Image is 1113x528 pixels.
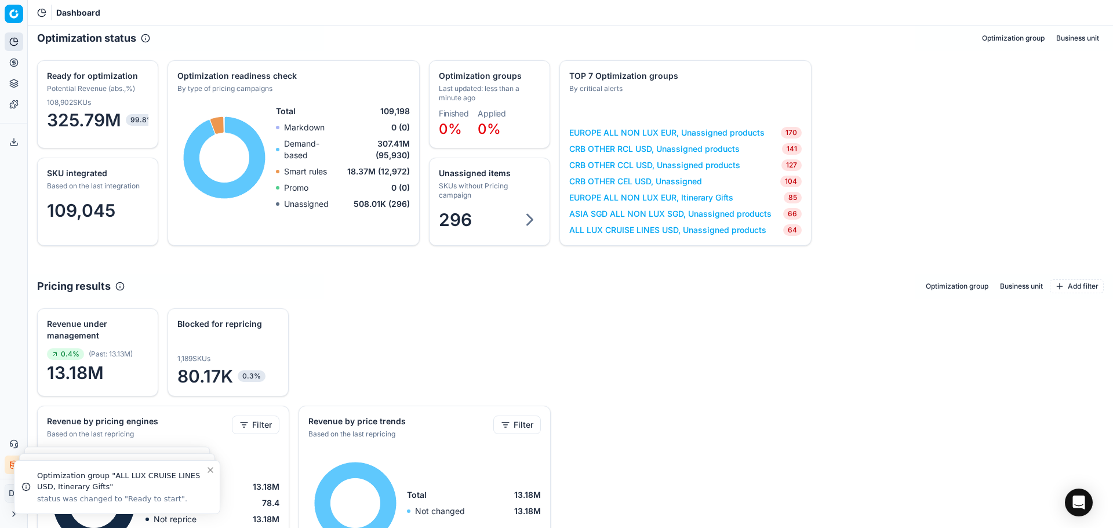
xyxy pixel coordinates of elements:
[1065,489,1093,516] div: Open Intercom Messenger
[569,176,702,187] a: CRB OTHER CEL USD, Unassigned
[203,463,217,477] button: Close toast
[439,209,472,230] span: 296
[781,159,802,171] span: 127
[37,30,136,46] h2: Optimization status
[439,70,538,82] div: Optimization groups
[391,182,410,194] span: 0 (0)
[921,279,993,293] button: Optimization group
[391,122,410,133] span: 0 (0)
[47,167,146,179] div: SKU integrated
[47,84,146,93] div: Potential Revenue (abs.,%)
[56,7,100,19] nav: breadcrumb
[284,122,325,133] p: Markdown
[780,176,802,187] span: 104
[569,208,772,220] a: ASIA SGD ALL NON LUX SGD, Unassigned products
[177,318,277,330] div: Blocked for repricing
[439,167,538,179] div: Unassigned items
[284,166,327,177] p: Smart rules
[47,200,115,221] span: 109,045
[89,349,133,359] span: ( Past : 13.13M )
[276,105,296,117] span: Total
[308,429,491,439] div: Based on the last repricing
[569,192,733,203] a: EUROPE ALL NON LUX EUR, Itinerary Gifts
[347,166,410,177] span: 18.37M (12,972)
[47,362,148,383] span: 13.18M
[253,481,279,493] span: 13.18M
[238,370,265,382] span: 0.3%
[784,192,802,203] span: 85
[478,121,501,137] span: 0%
[177,354,210,363] span: 1,189 SKUs
[284,138,342,161] p: Demand-based
[5,485,23,502] span: DS
[47,110,148,130] span: 325.79M
[37,278,111,294] h2: Pricing results
[478,110,506,118] dt: Applied
[5,484,23,502] button: DS
[253,514,279,525] span: 13.18M
[1052,31,1104,45] button: Business unit
[407,489,427,501] span: Total
[977,31,1049,45] button: Optimization group
[177,70,408,82] div: Optimization readiness check
[439,121,462,137] span: 0%
[569,70,799,82] div: TOP 7 Optimization groups
[439,110,468,118] dt: Finished
[47,98,91,107] span: 108,902 SKUs
[439,84,538,103] div: Last updated: less than a minute ago
[284,198,329,210] p: Unassigned
[177,366,279,387] span: 80.17K
[308,416,491,427] div: Revenue by price trends
[569,84,799,93] div: By critical alerts
[47,429,230,439] div: Based on the last repricing
[47,348,84,360] span: 0.4%
[47,318,146,341] div: Revenue under management
[262,497,279,509] span: 78.4
[354,198,410,210] span: 508.01K (296)
[232,416,279,434] button: Filter
[493,416,541,434] button: Filter
[439,181,538,200] div: SKUs without Pricing campaign
[781,127,802,139] span: 170
[47,416,230,427] div: Revenue by pricing engines
[37,494,206,504] div: status was changed to "Ready to start".
[342,138,410,161] span: 307.41M (95,930)
[514,489,541,501] span: 13.18M
[995,279,1047,293] button: Business unit
[126,114,158,126] span: 99.8%
[37,470,206,493] div: Optimization group "ALL LUX CRUISE LINES USD, Itinerary Gifts"
[783,208,802,220] span: 66
[415,505,465,517] p: Not changed
[47,181,146,191] div: Based on the last integration
[783,224,802,236] span: 64
[380,105,410,117] span: 109,198
[569,143,740,155] a: CRB OTHER RCL USD, Unassigned products
[569,224,766,236] a: ALL LUX CRUISE LINES USD, Unassigned products
[782,143,802,155] span: 141
[47,70,146,82] div: Ready for optimization
[569,159,740,171] a: CRB OTHER CCL USD, Unassigned products
[514,505,541,517] span: 13.18M
[569,127,765,139] a: EUROPE ALL NON LUX EUR, Unassigned products
[284,182,308,194] p: Promo
[56,7,100,19] span: Dashboard
[177,84,408,93] div: By type of pricing campaigns
[154,514,197,525] p: Not reprice
[1050,279,1104,293] button: Add filter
